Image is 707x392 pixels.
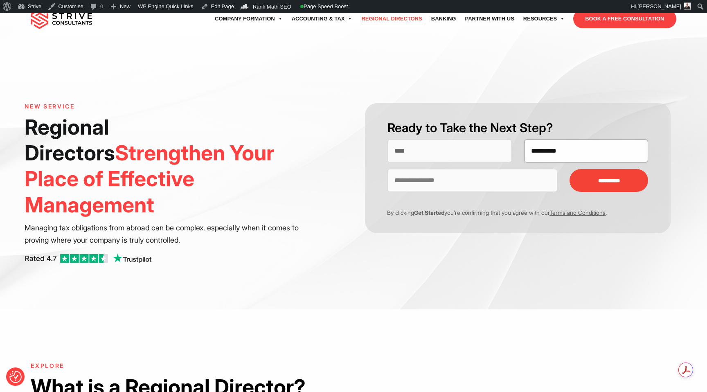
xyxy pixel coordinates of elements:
[9,371,22,383] button: Consent Preferences
[414,209,444,216] strong: Get Started
[25,140,274,217] span: Strengthen Your Place of Effective Management
[253,4,291,10] span: Rank Math SEO
[357,7,426,30] a: Regional Directors
[9,371,22,383] img: Revisit consent button
[381,208,642,217] p: By clicking you’re confirming that you agree with our .
[573,9,676,28] a: BOOK A FREE CONSULTATION
[287,7,357,30] a: Accounting & Tax
[637,3,681,9] span: [PERSON_NAME]
[31,363,347,369] h6: EXPLORE
[25,103,307,110] h6: NEW SERVICE
[519,7,569,30] a: Resources
[387,119,648,136] h2: Ready to Take the Next Step?
[427,7,461,30] a: Banking
[210,7,287,30] a: Company Formation
[25,114,307,218] h1: Regional Directors
[25,222,307,246] p: Managing tax obligations from abroad can be complex, especially when it comes to proving where yo...
[460,7,518,30] a: Partner with Us
[31,9,92,29] img: main-logo.svg
[353,103,682,233] form: Contact form
[549,209,606,216] a: Terms and Conditions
